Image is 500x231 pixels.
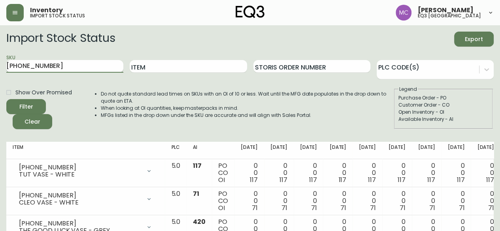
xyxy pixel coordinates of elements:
span: 71 [488,203,494,212]
div: 0 0 [389,190,406,212]
div: 0 0 [329,162,346,184]
span: 420 [193,217,206,226]
span: 117 [309,175,317,184]
div: [PHONE_NUMBER]TUT VASE - WHITE [13,162,158,180]
div: PO CO [218,162,228,184]
th: [DATE] [264,142,294,159]
span: 71 [400,203,406,212]
li: Do not quote standard lead times on SKUs with an OI of 10 or less. Wait until the MFG date popula... [101,90,393,105]
span: Inventory [30,7,63,13]
th: [DATE] [412,142,442,159]
div: [PHONE_NUMBER] [19,220,141,227]
img: logo [236,6,265,18]
div: 0 0 [418,190,435,212]
span: 117 [250,175,258,184]
span: 71 [252,203,258,212]
button: Clear [13,114,52,129]
div: Open Inventory - OI [398,109,489,116]
span: OI [218,175,225,184]
span: 117 [193,161,202,170]
div: 0 0 [477,162,494,184]
button: Filter [6,99,46,114]
span: 117 [457,175,464,184]
th: [DATE] [234,142,264,159]
span: 71 [429,203,435,212]
h2: Import Stock Status [6,32,115,47]
button: Export [454,32,494,47]
span: Export [460,34,487,44]
div: 0 0 [359,162,376,184]
div: [PHONE_NUMBER] [19,164,141,171]
div: Filter [19,102,33,112]
div: 0 0 [447,190,464,212]
span: Show Over Promised [15,88,72,97]
th: [DATE] [382,142,412,159]
legend: Legend [398,86,418,93]
span: 117 [398,175,406,184]
div: CLEO VASE - WHITE [19,199,141,206]
span: [PERSON_NAME] [418,7,474,13]
div: 0 0 [329,190,346,212]
th: AI [187,142,212,159]
div: 0 0 [241,162,258,184]
td: 5.0 [165,159,187,187]
h5: import stock status [30,13,85,18]
span: Clear [19,117,46,127]
th: [DATE] [294,142,323,159]
div: Available Inventory - AI [398,116,489,123]
div: 0 0 [418,162,435,184]
span: 117 [486,175,494,184]
div: [PHONE_NUMBER] [19,192,141,199]
th: [DATE] [323,142,353,159]
span: 117 [427,175,435,184]
div: 0 0 [359,190,376,212]
span: 71 [458,203,464,212]
span: 71 [281,203,287,212]
span: 71 [193,189,199,198]
li: MFGs listed in the drop down under the SKU are accurate and will align with Sales Portal. [101,112,393,119]
span: 71 [370,203,376,212]
th: PLC [165,142,187,159]
span: 71 [340,203,346,212]
span: 117 [368,175,376,184]
th: Item [6,142,165,159]
div: 0 0 [300,190,317,212]
div: 0 0 [270,162,287,184]
div: 0 0 [300,162,317,184]
img: 6dbdb61c5655a9a555815750a11666cc [396,5,411,21]
th: [DATE] [353,142,382,159]
div: 0 0 [389,162,406,184]
div: PO CO [218,190,228,212]
span: 71 [311,203,317,212]
th: [DATE] [441,142,471,159]
span: 117 [338,175,346,184]
div: 0 0 [477,190,494,212]
h5: eq3 [GEOGRAPHIC_DATA] [418,13,481,18]
div: [PHONE_NUMBER]CLEO VASE - WHITE [13,190,158,208]
div: TUT VASE - WHITE [19,171,141,178]
span: OI [218,203,225,212]
li: When looking at OI quantities, keep masterpacks in mind. [101,105,393,112]
div: 0 0 [241,190,258,212]
div: 0 0 [270,190,287,212]
div: Customer Order - CO [398,101,489,109]
span: 117 [279,175,287,184]
td: 5.0 [165,187,187,215]
div: 0 0 [447,162,464,184]
div: Purchase Order - PO [398,94,489,101]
